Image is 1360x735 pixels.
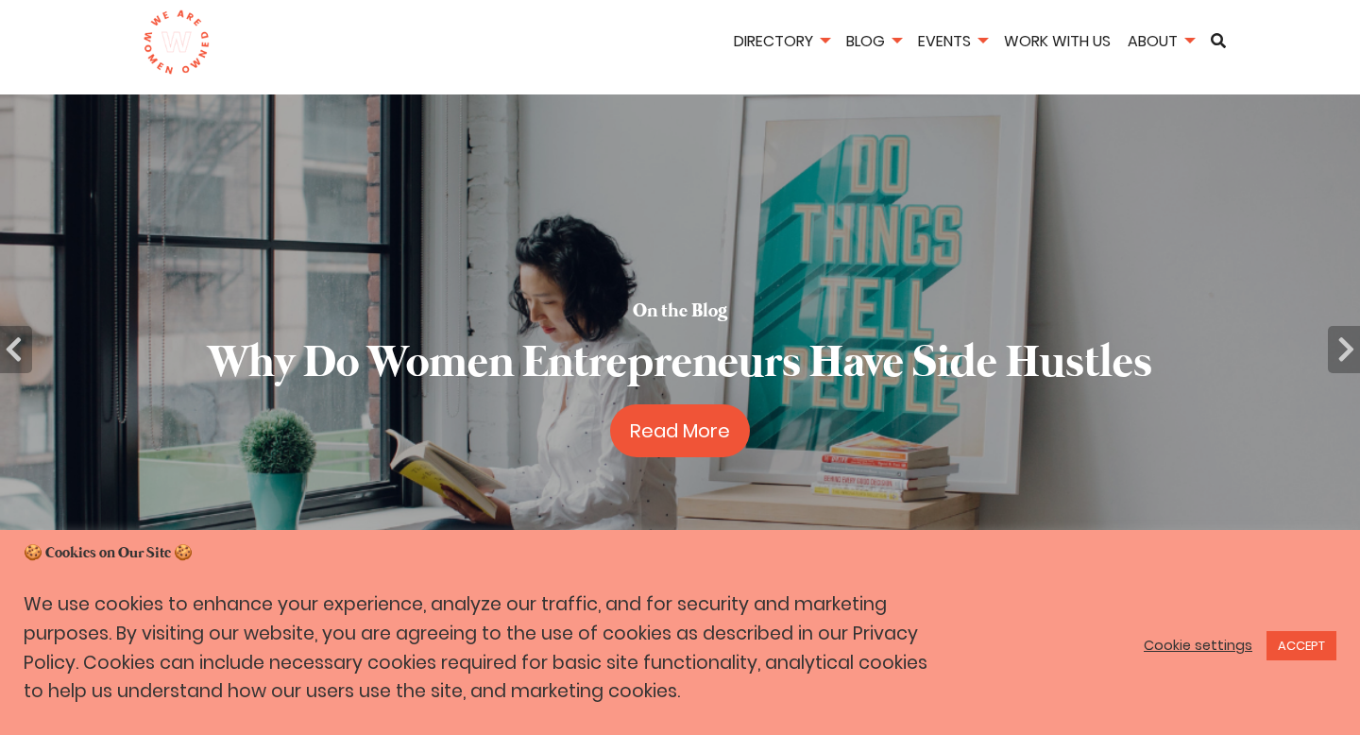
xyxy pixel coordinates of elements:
li: Directory [727,29,836,57]
a: Work With Us [997,30,1117,52]
h5: On the Blog [633,299,727,325]
a: Blog [840,30,908,52]
a: About [1121,30,1200,52]
img: logo [143,9,210,76]
a: Events [911,30,994,52]
h5: 🍪 Cookies on Our Site 🍪 [24,543,1336,564]
li: Blog [840,29,908,57]
a: Cookie settings [1144,637,1252,654]
h2: Why Do Women Entrepreneurs Have Side Hustles [208,333,1152,396]
p: We use cookies to enhance your experience, analyze our traffic, and for security and marketing pu... [24,590,943,707]
li: Events [911,29,994,57]
a: ACCEPT [1266,631,1336,660]
a: Read More [610,404,750,457]
li: About [1121,29,1200,57]
a: Search [1204,33,1232,48]
a: Directory [727,30,836,52]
